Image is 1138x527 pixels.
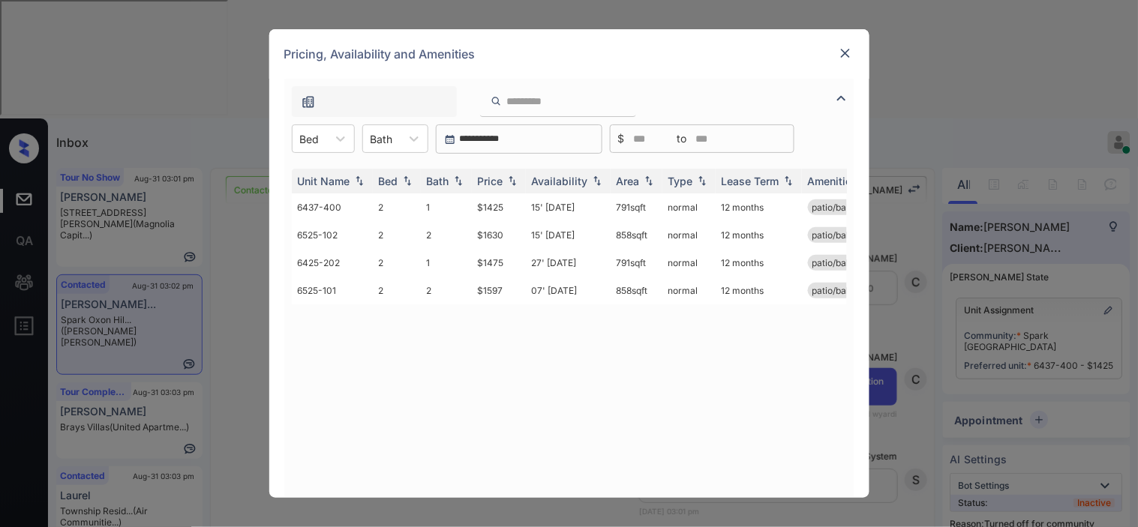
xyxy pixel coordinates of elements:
[472,277,526,304] td: $1597
[379,175,398,187] div: Bed
[373,249,421,277] td: 2
[668,175,693,187] div: Type
[526,221,611,249] td: 15' [DATE]
[421,277,472,304] td: 2
[662,193,716,221] td: normal
[662,277,716,304] td: normal
[427,175,449,187] div: Bath
[478,175,503,187] div: Price
[611,193,662,221] td: 791 sqft
[421,221,472,249] td: 2
[491,94,502,108] img: icon-zuma
[505,176,520,187] img: sorting
[373,277,421,304] td: 2
[421,193,472,221] td: 1
[400,176,415,187] img: sorting
[716,249,802,277] td: 12 months
[618,130,625,147] span: $
[292,277,373,304] td: 6525-101
[373,221,421,249] td: 2
[781,176,796,187] img: sorting
[722,175,779,187] div: Lease Term
[716,277,802,304] td: 12 months
[352,176,367,187] img: sorting
[812,285,870,296] span: patio/balcony
[292,193,373,221] td: 6437-400
[526,277,611,304] td: 07' [DATE]
[526,249,611,277] td: 27' [DATE]
[662,221,716,249] td: normal
[838,46,853,61] img: close
[617,175,640,187] div: Area
[590,176,605,187] img: sorting
[812,229,870,241] span: patio/balcony
[716,221,802,249] td: 12 months
[662,249,716,277] td: normal
[298,175,350,187] div: Unit Name
[677,130,687,147] span: to
[611,277,662,304] td: 858 sqft
[472,193,526,221] td: $1425
[532,175,588,187] div: Availability
[301,94,316,109] img: icon-zuma
[611,221,662,249] td: 858 sqft
[716,193,802,221] td: 12 months
[808,175,858,187] div: Amenities
[812,202,870,213] span: patio/balcony
[472,249,526,277] td: $1475
[472,221,526,249] td: $1630
[833,89,851,107] img: icon-zuma
[695,176,710,187] img: sorting
[812,257,870,268] span: patio/balcony
[611,249,662,277] td: 791 sqft
[292,249,373,277] td: 6425-202
[373,193,421,221] td: 2
[292,221,373,249] td: 6525-102
[451,176,466,187] img: sorting
[641,176,656,187] img: sorting
[269,29,869,79] div: Pricing, Availability and Amenities
[421,249,472,277] td: 1
[526,193,611,221] td: 15' [DATE]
